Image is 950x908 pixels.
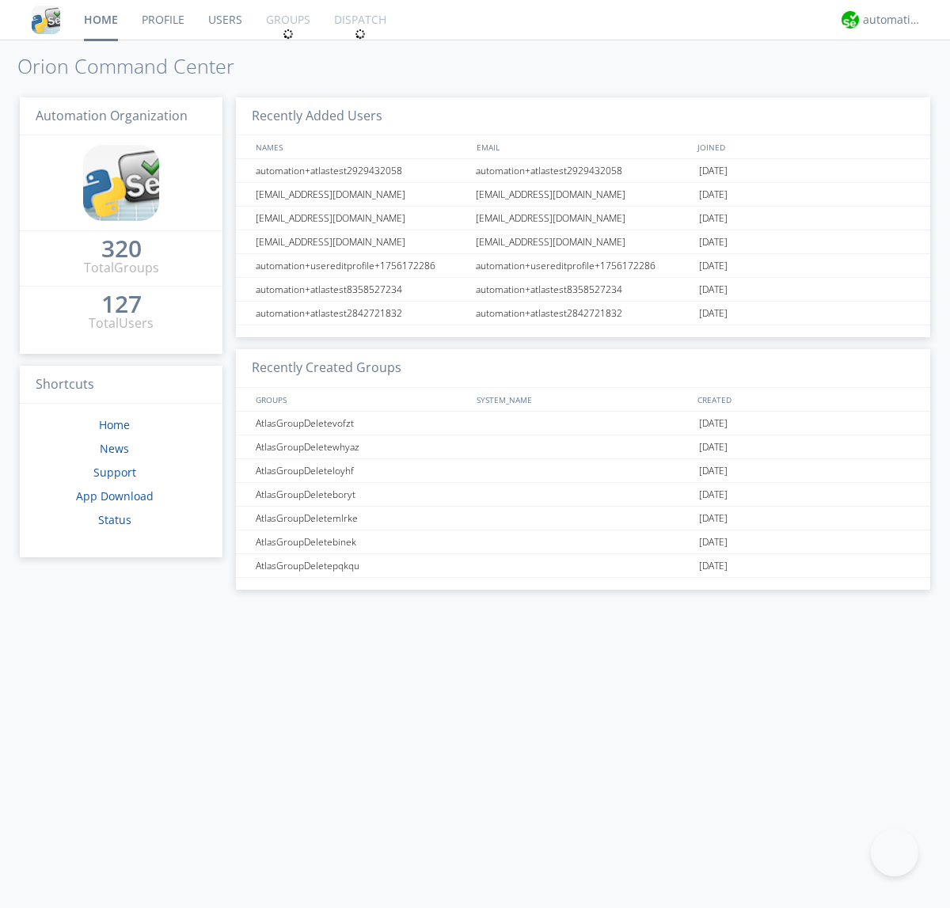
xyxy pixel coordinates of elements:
a: News [100,441,129,456]
div: EMAIL [473,135,693,158]
div: automation+atlastest2929432058 [252,159,471,182]
span: [DATE] [699,459,728,483]
div: automation+atlastest2842721832 [252,302,471,325]
div: 127 [101,296,142,312]
div: [EMAIL_ADDRESS][DOMAIN_NAME] [472,207,695,230]
img: d2d01cd9b4174d08988066c6d424eccd [842,11,859,28]
div: NAMES [252,135,469,158]
a: Home [99,417,130,432]
div: automation+atlastest2929432058 [472,159,695,182]
a: Support [93,465,136,480]
span: [DATE] [699,183,728,207]
a: [EMAIL_ADDRESS][DOMAIN_NAME][EMAIL_ADDRESS][DOMAIN_NAME][DATE] [236,230,930,254]
a: AtlasGroupDeletevofzt[DATE] [236,412,930,435]
div: [EMAIL_ADDRESS][DOMAIN_NAME] [472,183,695,206]
a: 127 [101,296,142,314]
a: AtlasGroupDeleteboryt[DATE] [236,483,930,507]
a: AtlasGroupDeletemlrke[DATE] [236,507,930,530]
span: [DATE] [699,207,728,230]
div: AtlasGroupDeletepqkqu [252,554,471,577]
a: App Download [76,488,154,503]
a: automation+usereditprofile+1756172286automation+usereditprofile+1756172286[DATE] [236,254,930,278]
h3: Recently Added Users [236,97,930,136]
a: AtlasGroupDeletepqkqu[DATE] [236,554,930,578]
a: [EMAIL_ADDRESS][DOMAIN_NAME][EMAIL_ADDRESS][DOMAIN_NAME][DATE] [236,207,930,230]
span: [DATE] [699,254,728,278]
div: GROUPS [252,388,469,411]
h3: Shortcuts [20,366,222,405]
div: SYSTEM_NAME [473,388,693,411]
div: JOINED [693,135,915,158]
div: automation+atlastest8358527234 [472,278,695,301]
div: [EMAIL_ADDRESS][DOMAIN_NAME] [252,230,471,253]
span: [DATE] [699,412,728,435]
h3: Recently Created Groups [236,349,930,388]
div: AtlasGroupDeletemlrke [252,507,471,530]
span: Automation Organization [36,107,188,124]
div: AtlasGroupDeletevofzt [252,412,471,435]
div: automation+usereditprofile+1756172286 [472,254,695,277]
a: AtlasGroupDeletewhyaz[DATE] [236,435,930,459]
iframe: Toggle Customer Support [871,829,918,876]
a: AtlasGroupDeletebinek[DATE] [236,530,930,554]
div: AtlasGroupDeleteboryt [252,483,471,506]
span: [DATE] [699,530,728,554]
div: automation+atlastest2842721832 [472,302,695,325]
div: automation+atlastest8358527234 [252,278,471,301]
img: cddb5a64eb264b2086981ab96f4c1ba7 [83,145,159,221]
div: automation+usereditprofile+1756172286 [252,254,471,277]
span: [DATE] [699,554,728,578]
span: [DATE] [699,507,728,530]
span: [DATE] [699,435,728,459]
img: spin.svg [355,28,366,40]
div: 320 [101,241,142,256]
a: [EMAIL_ADDRESS][DOMAIN_NAME][EMAIL_ADDRESS][DOMAIN_NAME][DATE] [236,183,930,207]
div: [EMAIL_ADDRESS][DOMAIN_NAME] [472,230,695,253]
span: [DATE] [699,159,728,183]
a: automation+atlastest8358527234automation+atlastest8358527234[DATE] [236,278,930,302]
a: AtlasGroupDeleteloyhf[DATE] [236,459,930,483]
div: AtlasGroupDeleteloyhf [252,459,471,482]
span: [DATE] [699,483,728,507]
a: automation+atlastest2929432058automation+atlastest2929432058[DATE] [236,159,930,183]
div: CREATED [693,388,915,411]
div: [EMAIL_ADDRESS][DOMAIN_NAME] [252,183,471,206]
span: [DATE] [699,230,728,254]
a: automation+atlastest2842721832automation+atlastest2842721832[DATE] [236,302,930,325]
span: [DATE] [699,302,728,325]
div: AtlasGroupDeletewhyaz [252,435,471,458]
div: AtlasGroupDeletebinek [252,530,471,553]
span: [DATE] [699,278,728,302]
div: Total Users [89,314,154,332]
img: cddb5a64eb264b2086981ab96f4c1ba7 [32,6,60,34]
a: Status [98,512,131,527]
a: 320 [101,241,142,259]
img: spin.svg [283,28,294,40]
div: automation+atlas [863,12,922,28]
div: Total Groups [84,259,159,277]
div: [EMAIL_ADDRESS][DOMAIN_NAME] [252,207,471,230]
